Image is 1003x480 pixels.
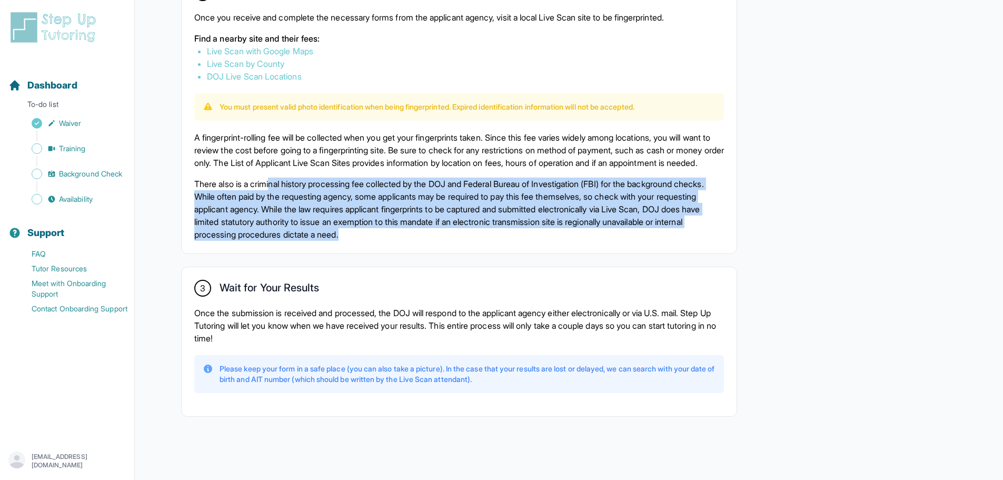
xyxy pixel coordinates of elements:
[194,11,724,24] p: Once you receive and complete the necessary forms from the applicant agency, visit a local Live S...
[8,452,126,471] button: [EMAIL_ADDRESS][DOMAIN_NAME]
[194,32,724,45] p: Find a nearby site and their fees:
[8,141,134,156] a: Training
[8,11,102,44] img: logo
[27,226,65,240] span: Support
[59,118,81,129] span: Waiver
[220,102,634,112] p: You must present valid photo identification when being fingerprinted. Expired identification info...
[194,131,724,169] p: A fingerprint-rolling fee will be collected when you get your fingerprints taken. Since this fee ...
[8,116,134,131] a: Waiver
[8,247,134,261] a: FAQ
[220,281,319,298] h2: Wait for Your Results
[200,282,205,295] span: 3
[220,364,716,385] p: Please keep your form in a safe place (you can also take a picture). In the case that your result...
[8,261,134,276] a: Tutor Resources
[8,166,134,181] a: Background Check
[8,301,134,316] a: Contact Onboarding Support
[32,453,126,469] p: [EMAIL_ADDRESS][DOMAIN_NAME]
[207,58,284,69] a: Live Scan by County
[8,78,77,93] a: Dashboard
[59,169,122,179] span: Background Check
[27,78,77,93] span: Dashboard
[8,276,134,301] a: Meet with Onboarding Support
[194,178,724,241] p: There also is a criminal history processing fee collected by the DOJ and Federal Bureau of Invest...
[4,61,130,97] button: Dashboard
[59,143,86,154] span: Training
[59,194,93,204] span: Availability
[207,46,313,56] a: Live Scan with Google Maps
[4,209,130,244] button: Support
[8,192,134,207] a: Availability
[207,71,302,82] a: DOJ Live Scan Locations
[194,307,724,345] p: Once the submission is received and processed, the DOJ will respond to the applicant agency eithe...
[4,99,130,114] p: To-do list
